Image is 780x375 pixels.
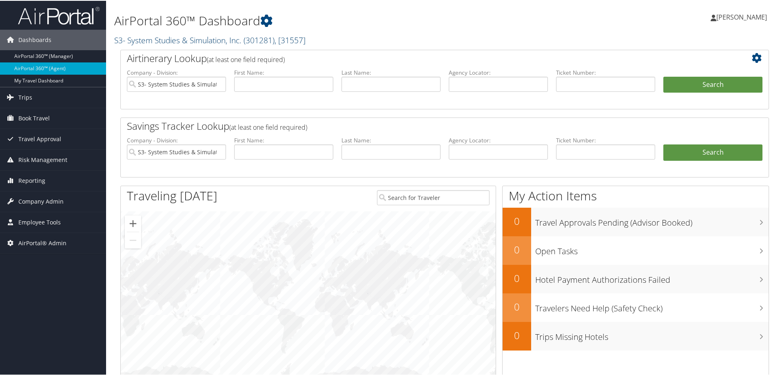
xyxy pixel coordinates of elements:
[535,298,769,313] h3: Travelers Need Help (Safety Check)
[503,207,769,235] a: 0Travel Approvals Pending (Advisor Booked)
[127,186,217,204] h1: Traveling [DATE]
[127,51,709,64] h2: Airtinerary Lookup
[234,135,333,144] label: First Name:
[503,213,531,227] h2: 0
[535,212,769,228] h3: Travel Approvals Pending (Advisor Booked)
[275,34,306,45] span: , [ 31557 ]
[18,191,64,211] span: Company Admin
[535,326,769,342] h3: Trips Missing Hotels
[503,235,769,264] a: 0Open Tasks
[377,189,490,204] input: Search for Traveler
[18,5,100,24] img: airportal-logo.png
[18,128,61,149] span: Travel Approval
[449,135,548,144] label: Agency Locator:
[127,144,226,159] input: search accounts
[503,242,531,256] h2: 0
[556,135,655,144] label: Ticket Number:
[503,321,769,350] a: 0Trips Missing Hotels
[663,144,762,160] a: Search
[127,68,226,76] label: Company - Division:
[341,135,441,144] label: Last Name:
[127,118,709,132] h2: Savings Tracker Lookup
[18,107,50,128] span: Book Travel
[229,122,307,131] span: (at least one field required)
[114,11,555,29] h1: AirPortal 360™ Dashboard
[556,68,655,76] label: Ticket Number:
[18,87,32,107] span: Trips
[341,68,441,76] label: Last Name:
[18,232,66,253] span: AirPortal® Admin
[503,328,531,342] h2: 0
[18,149,67,169] span: Risk Management
[207,54,285,63] span: (at least one field required)
[244,34,275,45] span: ( 301281 )
[503,271,531,284] h2: 0
[663,76,762,92] button: Search
[503,299,531,313] h2: 0
[716,12,767,21] span: [PERSON_NAME]
[711,4,775,29] a: [PERSON_NAME]
[127,135,226,144] label: Company - Division:
[535,241,769,256] h3: Open Tasks
[449,68,548,76] label: Agency Locator:
[114,34,306,45] a: S3- System Studies & Simulation, Inc.
[503,264,769,293] a: 0Hotel Payment Authorizations Failed
[18,211,61,232] span: Employee Tools
[125,215,141,231] button: Zoom in
[125,231,141,248] button: Zoom out
[503,186,769,204] h1: My Action Items
[503,293,769,321] a: 0Travelers Need Help (Safety Check)
[234,68,333,76] label: First Name:
[18,170,45,190] span: Reporting
[18,29,51,49] span: Dashboards
[535,269,769,285] h3: Hotel Payment Authorizations Failed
